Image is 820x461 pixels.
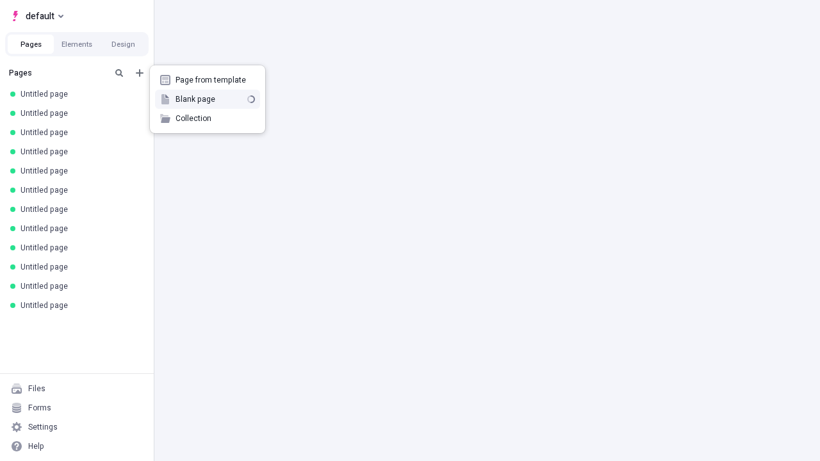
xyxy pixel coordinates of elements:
span: Page from template [176,75,255,85]
div: Untitled page [20,223,138,234]
div: Forms [28,403,51,413]
button: Select site [5,6,69,26]
div: Untitled page [20,166,138,176]
div: Untitled page [20,243,138,253]
div: Untitled page [20,204,138,214]
div: Help [28,441,44,451]
span: Collection [176,113,255,124]
div: Untitled page [20,262,138,272]
div: Pages [9,68,106,78]
button: Pages [8,35,54,54]
div: Untitled page [20,127,138,138]
div: Untitled page [20,281,138,291]
button: Add new [132,65,147,81]
span: Blank page [176,94,242,104]
div: Settings [28,422,58,432]
div: Files [28,384,45,394]
div: Untitled page [20,185,138,195]
div: Untitled page [20,89,138,99]
div: Untitled page [20,147,138,157]
span: default [26,8,54,24]
button: Design [100,35,146,54]
div: Add new [150,65,265,133]
div: Untitled page [20,300,138,311]
div: Untitled page [20,108,138,118]
button: Elements [54,35,100,54]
